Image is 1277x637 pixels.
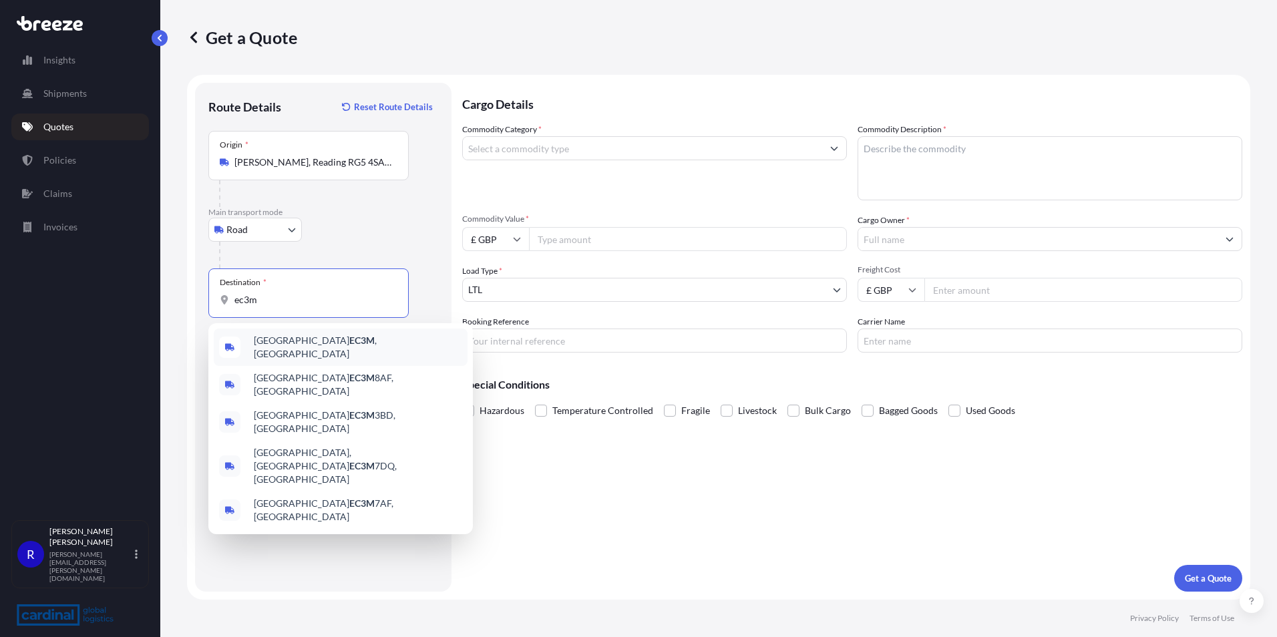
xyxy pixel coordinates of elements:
span: Freight Cost [858,264,1242,275]
p: [PERSON_NAME] [PERSON_NAME] [49,526,132,548]
b: EC3M [349,409,375,421]
input: Full name [858,227,1218,251]
label: Booking Reference [462,315,529,329]
b: EC3M [349,497,375,509]
p: Claims [43,187,72,200]
span: [GEOGRAPHIC_DATA] 7AF, [GEOGRAPHIC_DATA] [254,497,462,523]
input: Select a commodity type [463,136,822,160]
span: Road [226,223,248,236]
p: Terms of Use [1190,613,1234,624]
input: Your internal reference [462,329,847,353]
input: Destination [234,293,392,306]
p: Shipments [43,87,87,100]
label: Cargo Owner [858,214,910,227]
input: Type amount [529,227,847,251]
p: Get a Quote [1185,572,1232,585]
div: Destination [220,277,266,288]
span: R [27,548,35,561]
p: Cargo Details [462,83,1242,123]
span: Bagged Goods [879,401,938,421]
button: Select transport [208,218,302,242]
p: Insights [43,53,75,67]
p: Policies [43,154,76,167]
p: [PERSON_NAME][EMAIL_ADDRESS][PERSON_NAME][DOMAIN_NAME] [49,550,132,582]
span: [GEOGRAPHIC_DATA] 8AF, [GEOGRAPHIC_DATA] [254,371,462,398]
p: Main transport mode [208,207,438,218]
p: Special Conditions [462,379,1242,390]
b: EC3M [349,460,375,471]
span: LTL [468,283,482,296]
button: Show suggestions [1218,227,1242,251]
span: Hazardous [480,401,524,421]
label: Commodity Description [858,123,946,136]
span: Fragile [681,401,710,421]
p: Invoices [43,220,77,234]
label: Carrier Name [858,315,905,329]
img: organization-logo [17,604,114,626]
span: Load Type [462,264,502,278]
div: Origin [220,140,248,150]
span: [GEOGRAPHIC_DATA] , [GEOGRAPHIC_DATA] [254,334,462,361]
label: Commodity Category [462,123,542,136]
input: Enter name [858,329,1242,353]
b: EC3M [349,372,375,383]
div: Show suggestions [208,323,473,534]
p: Get a Quote [187,27,297,48]
span: Livestock [738,401,777,421]
p: Reset Route Details [354,100,433,114]
input: Origin [234,156,392,169]
p: Quotes [43,120,73,134]
span: Bulk Cargo [805,401,851,421]
span: Used Goods [966,401,1015,421]
input: Enter amount [924,278,1242,302]
span: [GEOGRAPHIC_DATA], [GEOGRAPHIC_DATA] 7DQ, [GEOGRAPHIC_DATA] [254,446,462,486]
span: Commodity Value [462,214,847,224]
span: [GEOGRAPHIC_DATA] 3BD, [GEOGRAPHIC_DATA] [254,409,462,435]
p: Route Details [208,99,281,115]
p: Privacy Policy [1130,613,1179,624]
span: Temperature Controlled [552,401,653,421]
b: EC3M [349,335,375,346]
button: Show suggestions [822,136,846,160]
